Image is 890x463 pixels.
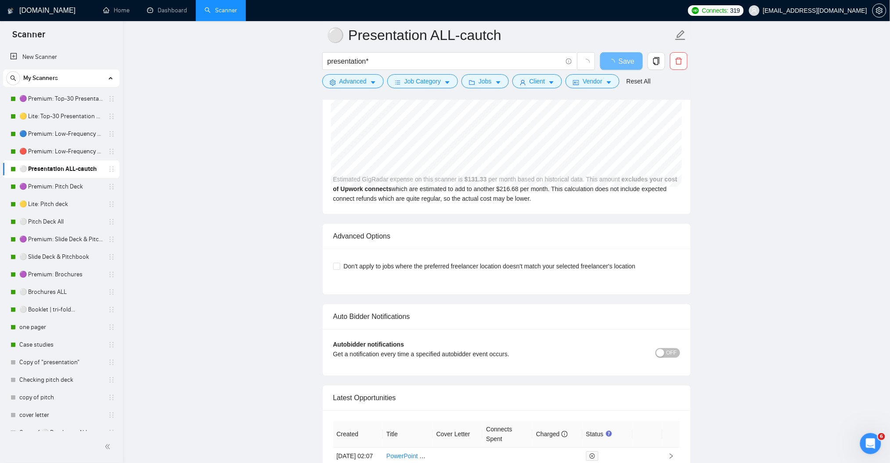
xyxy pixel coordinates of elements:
a: ⚪ Pitch Deck All [19,213,103,231]
span: setting [330,79,336,86]
th: Title [383,421,433,448]
span: OFF [667,348,677,358]
a: Copy of "presentation" [19,354,103,371]
span: holder [108,324,115,331]
a: Checking pitch deck [19,371,103,389]
span: Advanced [339,76,367,86]
a: 🟣 Premium: Slide Deck & Pitchbook [19,231,103,248]
span: info-circle [562,431,568,437]
span: holder [108,218,115,225]
a: ⚪ Brochures ALL [19,283,103,301]
span: holder [108,148,115,155]
a: ⚪ Presentation ALL-cautch [19,160,103,178]
a: Reset All [627,76,651,86]
a: homeHome [103,7,130,14]
span: holder [108,394,115,401]
div: Estimated GigRadar expense on this scanner is per month based on historical data. This amount whi... [323,76,691,214]
a: dashboardDashboard [147,7,187,14]
span: edit [675,29,686,41]
div: Advanced Options [333,224,680,249]
span: holder [108,412,115,419]
span: holder [108,95,115,102]
span: holder [108,130,115,137]
span: info-circle [566,58,572,64]
div: Tooltip anchor [605,430,613,438]
span: folder [469,79,475,86]
b: excludes your cost of Upwork connects [333,176,677,192]
span: loading [608,59,619,66]
a: 🟡 Lite: Pitch deck [19,195,103,213]
th: Status [583,421,633,448]
button: barsJob Categorycaret-down [387,74,458,88]
span: holder [108,429,115,436]
span: close-circle [590,453,595,459]
button: copy [648,52,665,70]
a: copy of pitch [19,389,103,406]
a: 🔴 Premium: Low-Frequency Presentations [19,143,103,160]
span: Save [619,56,634,67]
button: userClientcaret-down [512,74,562,88]
b: Autobidder notifications [333,341,404,348]
span: loading [582,59,590,67]
div: Get a notification every time a specified autobidder event occurs. [333,349,594,359]
span: holder [108,113,115,120]
a: PowerPoint Presentation Cleanup for Prosthetics Seminar [386,452,544,459]
span: double-left [104,442,113,451]
a: one pager [19,318,103,336]
span: holder [108,201,115,208]
li: New Scanner [3,48,119,66]
a: Case studies [19,336,103,354]
a: ⚪ Booklet | tri-fold... [19,301,103,318]
span: holder [108,253,115,260]
span: holder [108,359,115,366]
span: holder [108,306,115,313]
th: Connects Spent [483,421,533,448]
span: setting [873,7,886,14]
span: caret-down [370,79,376,86]
span: My Scanners [23,69,58,87]
th: Created [333,421,383,448]
th: Cover Letter [433,421,483,448]
span: 319 [730,6,740,15]
span: copy [648,57,665,65]
img: logo [7,4,14,18]
a: cover letter [19,406,103,424]
button: search [6,71,20,85]
span: 6 [878,433,885,440]
button: settingAdvancedcaret-down [322,74,384,88]
iframe: Intercom live chat [860,433,881,454]
a: New Scanner [10,48,112,66]
span: Vendor [583,76,602,86]
span: Don't apply to jobs where the preferred freelancer location doesn't match your selected freelance... [340,261,639,271]
a: 🟡 Lite: Top-30 Presentation Keywords [19,108,103,125]
span: Job Category [404,76,441,86]
span: caret-down [548,79,555,86]
span: Client [530,76,545,86]
input: Scanner name... [327,24,673,46]
span: user [751,7,757,14]
span: caret-down [444,79,450,86]
span: user [520,79,526,86]
span: Scanner [5,28,52,47]
a: setting [872,7,886,14]
a: ⚪ Slide Deck & Pitchbook [19,248,103,266]
a: 🔵 Premium: Low-Frequency Presentations [19,125,103,143]
span: Jobs [479,76,492,86]
span: holder [108,183,115,190]
span: bars [395,79,401,86]
input: Search Freelance Jobs... [328,56,562,67]
a: 🟣 Premium: Top-30 Presentation Keywords [19,90,103,108]
button: delete [670,52,688,70]
span: right [668,453,674,459]
span: Connects: [702,6,728,15]
span: delete [670,57,687,65]
a: 🟣 Premium: Brochures [19,266,103,283]
button: folderJobscaret-down [461,74,509,88]
span: holder [108,341,115,348]
span: caret-down [495,79,501,86]
span: Charged [536,430,568,438]
span: holder [108,236,115,243]
div: Latest Opportunities [333,385,680,410]
button: Save [600,52,643,70]
span: search [7,75,20,81]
